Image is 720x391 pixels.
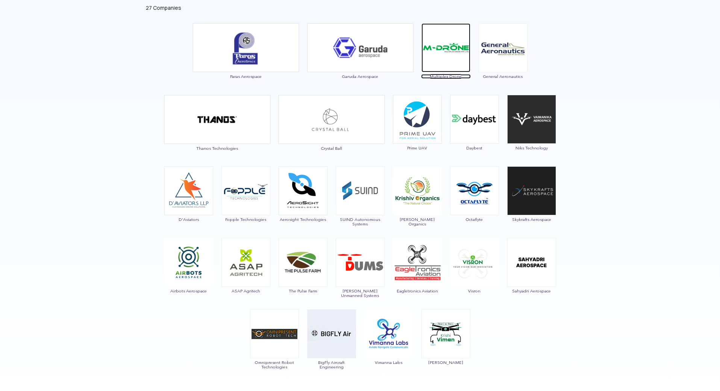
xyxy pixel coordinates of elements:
span: Visron [450,289,499,293]
a: Crystal Ball [278,116,385,151]
a: [PERSON_NAME] Organics [393,187,442,226]
span: [PERSON_NAME] Unmanned Systems [335,289,385,298]
a: Eagletronics Aviation [393,259,442,293]
img: ic_octaflyte.png [450,166,499,215]
img: ic_general.png [479,23,527,72]
a: Sahyadri Aerospace [507,259,556,293]
span: Daybest [450,146,499,150]
img: ic_primeuav.png [393,95,442,144]
span: ASAP Agritech [221,289,271,293]
img: ic_paras_double.png [193,23,299,72]
span: Thanos Technologies [164,146,271,151]
img: ic_multiplex.png [421,23,470,72]
a: [PERSON_NAME] [421,330,471,365]
a: Aerosight Technologies [278,187,328,222]
img: ic_daybest.png [450,95,499,144]
span: [PERSON_NAME] [421,360,471,365]
span: Crystal Ball [278,146,385,151]
a: Niks Technology [507,116,556,150]
a: SUIND Autonomous Systems [335,187,385,226]
a: Paras Aerospace [193,44,299,79]
img: ic_crystalball_double.png [278,95,385,144]
span: Prime UAV [393,146,442,150]
span: Niks Technology [507,146,556,150]
span: BigFly Aircraft Engineering [307,360,356,369]
img: img_sahyadri.png [507,238,556,287]
img: ic_asapagritech.png [221,238,270,287]
img: ic_eagletronics.png [393,238,442,287]
span: Octaflyte [450,217,499,222]
a: Omnipresent Robot Technologies [250,330,299,369]
span: Airbots Aerospace [164,289,214,293]
a: Multiplex Drone [421,44,471,78]
span: Sahyadri Aerospace [507,289,556,293]
img: img_thepulse.png [279,238,327,287]
a: General Aeronautics [478,44,528,78]
a: Vimanna Labs [364,330,414,365]
img: img_visron.png [450,238,499,287]
a: [PERSON_NAME] Unmanned Systems [335,259,385,298]
span: Paras Aerospace [193,74,299,79]
img: img_suind.png [336,166,385,215]
img: ic_daviators.png [164,166,213,215]
div: 27 Companies [146,4,574,12]
img: img_airbots.png [164,238,213,287]
a: Fopple Technologies [221,187,271,222]
img: ic_garuda_eco.png [307,23,414,72]
span: SUIND Autonomous Systems [335,217,385,226]
img: ic_fopple.png [221,166,270,215]
a: ASAP Agritech [221,259,271,293]
a: Thanos Technologies [164,116,271,151]
img: img_krishiv.png [393,166,442,215]
a: Garuda Aerospace [307,44,414,79]
span: Skykrafts Aerospace [507,217,556,222]
img: img_aerosight.png [279,166,327,215]
img: img_vimanna.png [364,309,413,358]
img: img_bigfly.png [307,309,356,358]
a: Prime UAV [393,116,442,150]
span: Fopple Technologies [221,217,271,222]
img: ic_omnipresent.png [250,309,299,358]
a: The Pulse Farm [278,259,328,293]
img: img_krishi.png [421,309,470,358]
span: Multiplex Drone [421,74,471,79]
a: Airbots Aerospace [164,259,214,293]
img: ic_daksha.png [336,238,385,287]
img: ic_thanos_double.png [164,95,271,144]
span: [PERSON_NAME] Organics [393,217,442,226]
a: Visron [450,259,499,293]
a: D'Aviators [164,187,214,222]
span: D'Aviators [164,217,214,222]
img: img_niks.png [507,95,556,144]
span: Vimanna Labs [364,360,414,365]
a: Octaflyte [450,187,499,222]
span: Eagletronics Aviation [393,289,442,293]
span: Garuda Aerospace [307,74,414,79]
span: Omnipresent Robot Technologies [250,360,299,369]
span: General Aeronautics [478,74,528,79]
span: The Pulse Farm [278,289,328,293]
img: ic_skykrafts.png [507,166,556,215]
a: Daybest [450,116,499,150]
a: Skykrafts Aerospace [507,187,556,222]
span: Aerosight Technologies [278,217,328,222]
a: BigFly Aircraft Engineering [307,330,356,369]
